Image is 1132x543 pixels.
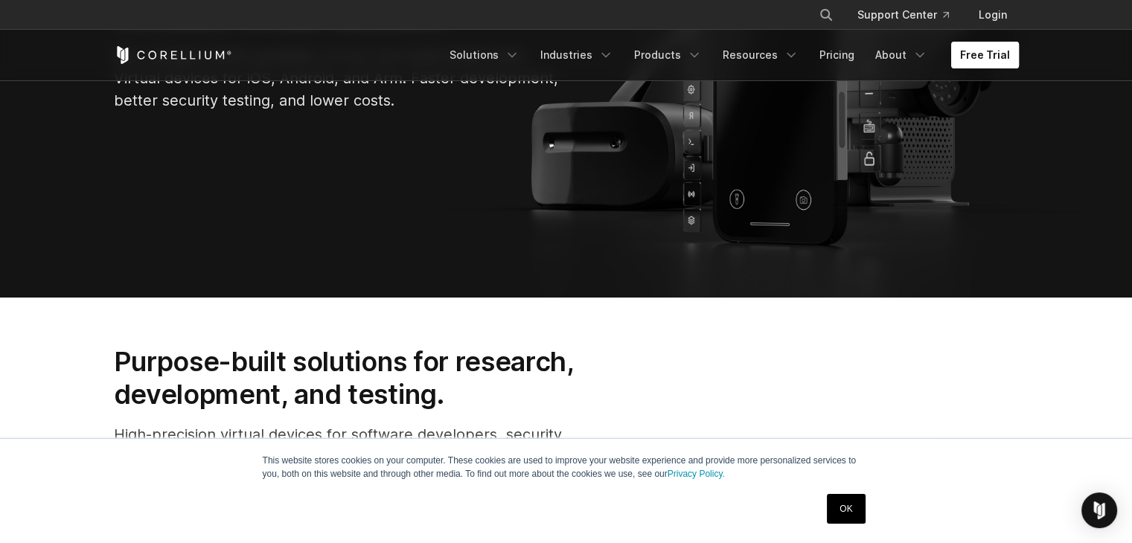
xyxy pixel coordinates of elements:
[866,42,936,68] a: About
[625,42,711,68] a: Products
[441,42,528,68] a: Solutions
[1081,492,1117,528] div: Open Intercom Messenger
[114,345,621,411] h2: Purpose-built solutions for research, development, and testing.
[810,42,863,68] a: Pricing
[827,494,865,524] a: OK
[845,1,961,28] a: Support Center
[114,423,621,468] p: High-precision virtual devices for software developers, security researchers, and pentesting teams.
[114,46,232,64] a: Corellium Home
[801,1,1019,28] div: Navigation Menu
[531,42,622,68] a: Industries
[813,1,840,28] button: Search
[714,42,808,68] a: Resources
[441,42,1019,68] div: Navigation Menu
[967,1,1019,28] a: Login
[263,454,870,481] p: This website stores cookies on your computer. These cookies are used to improve your website expe...
[668,469,725,479] a: Privacy Policy.
[951,42,1019,68] a: Free Trial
